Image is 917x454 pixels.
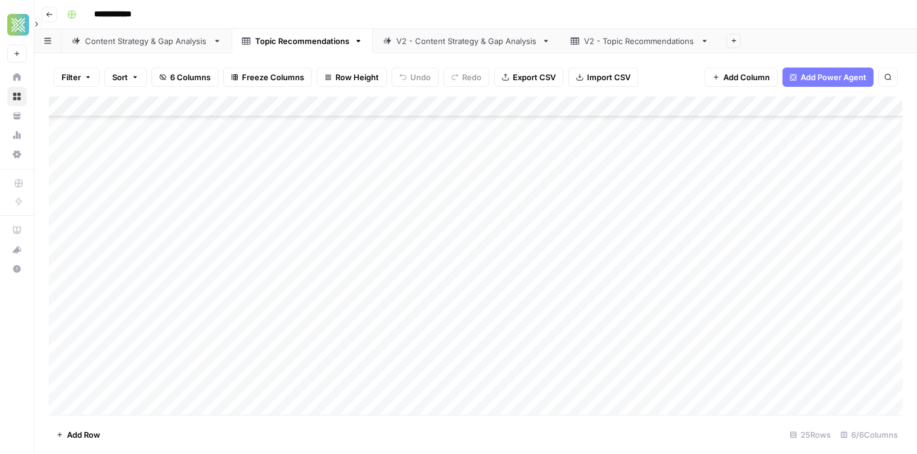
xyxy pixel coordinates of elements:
[7,221,27,240] a: AirOps Academy
[317,68,387,87] button: Row Height
[587,71,630,83] span: Import CSV
[568,68,638,87] button: Import CSV
[7,145,27,164] a: Settings
[255,35,349,47] div: Topic Recommendations
[392,68,439,87] button: Undo
[104,68,147,87] button: Sort
[8,241,26,259] div: What's new?
[67,429,100,441] span: Add Row
[705,68,778,87] button: Add Column
[54,68,100,87] button: Filter
[801,71,866,83] span: Add Power Agent
[494,68,563,87] button: Export CSV
[7,106,27,125] a: Your Data
[410,71,431,83] span: Undo
[560,29,719,53] a: V2 - Topic Recommendations
[462,71,481,83] span: Redo
[85,35,208,47] div: Content Strategy & Gap Analysis
[223,68,312,87] button: Freeze Columns
[151,68,218,87] button: 6 Columns
[7,240,27,259] button: What's new?
[62,29,232,53] a: Content Strategy & Gap Analysis
[7,68,27,87] a: Home
[335,71,379,83] span: Row Height
[7,259,27,279] button: Help + Support
[373,29,560,53] a: V2 - Content Strategy & Gap Analysis
[723,71,770,83] span: Add Column
[443,68,489,87] button: Redo
[584,35,696,47] div: V2 - Topic Recommendations
[396,35,537,47] div: V2 - Content Strategy & Gap Analysis
[7,10,27,40] button: Workspace: Xponent21
[62,71,81,83] span: Filter
[782,68,874,87] button: Add Power Agent
[232,29,373,53] a: Topic Recommendations
[112,71,128,83] span: Sort
[836,425,903,444] div: 6/6 Columns
[785,425,836,444] div: 25 Rows
[7,125,27,145] a: Usage
[513,71,556,83] span: Export CSV
[242,71,304,83] span: Freeze Columns
[170,71,211,83] span: 6 Columns
[49,425,107,444] button: Add Row
[7,87,27,106] a: Browse
[7,14,29,36] img: Xponent21 Logo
